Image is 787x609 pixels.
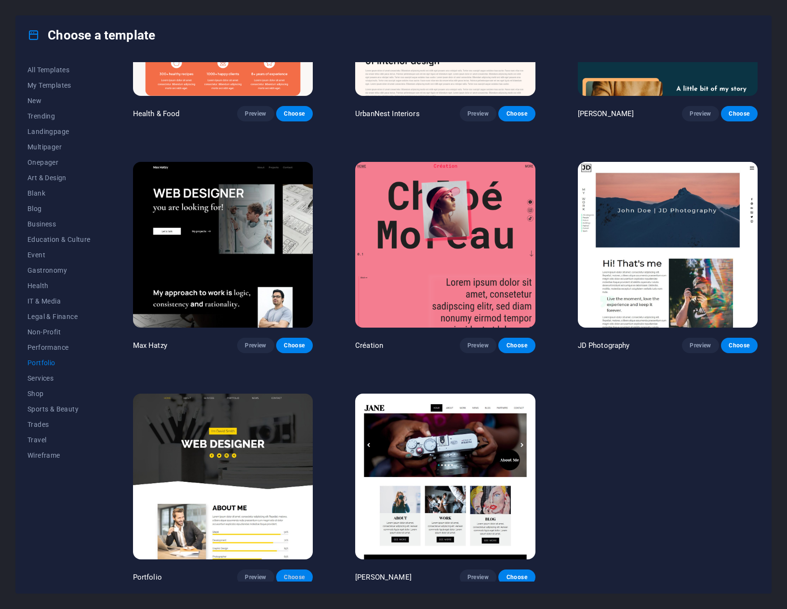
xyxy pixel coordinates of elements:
[27,155,91,170] button: Onepager
[27,97,91,105] span: New
[27,185,91,201] button: Blank
[27,355,91,371] button: Portfolio
[284,573,305,581] span: Choose
[355,341,383,350] p: Création
[467,573,489,581] span: Preview
[284,110,305,118] span: Choose
[27,220,91,228] span: Business
[27,174,91,182] span: Art & Design
[27,27,155,43] h4: Choose a template
[245,342,266,349] span: Preview
[133,162,313,328] img: Max Hatzy
[27,313,91,320] span: Legal & Finance
[690,110,711,118] span: Preview
[133,341,167,350] p: Max Hatzy
[498,569,535,585] button: Choose
[27,436,91,444] span: Travel
[276,338,313,353] button: Choose
[245,573,266,581] span: Preview
[27,78,91,93] button: My Templates
[355,109,420,119] p: UrbanNest Interiors
[27,448,91,463] button: Wireframe
[27,278,91,293] button: Health
[506,110,527,118] span: Choose
[467,110,489,118] span: Preview
[27,401,91,417] button: Sports & Beauty
[27,62,91,78] button: All Templates
[133,572,162,582] p: Portfolio
[578,341,630,350] p: JD Photography
[27,417,91,432] button: Trades
[27,251,91,259] span: Event
[460,569,496,585] button: Preview
[506,342,527,349] span: Choose
[467,342,489,349] span: Preview
[27,139,91,155] button: Multipager
[27,232,91,247] button: Education & Culture
[27,263,91,278] button: Gastronomy
[276,569,313,585] button: Choose
[27,374,91,382] span: Services
[27,297,91,305] span: IT & Media
[690,342,711,349] span: Preview
[27,359,91,367] span: Portfolio
[27,143,91,151] span: Multipager
[27,108,91,124] button: Trending
[237,569,274,585] button: Preview
[27,328,91,336] span: Non-Profit
[276,106,313,121] button: Choose
[506,573,527,581] span: Choose
[27,216,91,232] button: Business
[27,451,91,459] span: Wireframe
[237,106,274,121] button: Preview
[27,189,91,197] span: Blank
[27,386,91,401] button: Shop
[27,93,91,108] button: New
[27,266,91,274] span: Gastronomy
[27,405,91,413] span: Sports & Beauty
[721,106,758,121] button: Choose
[27,282,91,290] span: Health
[133,394,313,559] img: Portfolio
[27,236,91,243] span: Education & Culture
[355,572,412,582] p: [PERSON_NAME]
[729,342,750,349] span: Choose
[27,205,91,212] span: Blog
[355,394,535,559] img: Jane
[27,124,91,139] button: Landingpage
[498,338,535,353] button: Choose
[27,344,91,351] span: Performance
[721,338,758,353] button: Choose
[27,66,91,74] span: All Templates
[27,128,91,135] span: Landingpage
[27,371,91,386] button: Services
[498,106,535,121] button: Choose
[27,247,91,263] button: Event
[27,159,91,166] span: Onepager
[133,109,180,119] p: Health & Food
[245,110,266,118] span: Preview
[355,162,535,328] img: Création
[27,112,91,120] span: Trending
[27,201,91,216] button: Blog
[27,421,91,428] span: Trades
[682,338,719,353] button: Preview
[284,342,305,349] span: Choose
[27,81,91,89] span: My Templates
[578,162,758,328] img: JD Photography
[578,109,634,119] p: [PERSON_NAME]
[237,338,274,353] button: Preview
[27,293,91,309] button: IT & Media
[27,170,91,185] button: Art & Design
[460,338,496,353] button: Preview
[27,390,91,397] span: Shop
[27,340,91,355] button: Performance
[27,324,91,340] button: Non-Profit
[27,309,91,324] button: Legal & Finance
[729,110,750,118] span: Choose
[460,106,496,121] button: Preview
[27,432,91,448] button: Travel
[682,106,719,121] button: Preview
